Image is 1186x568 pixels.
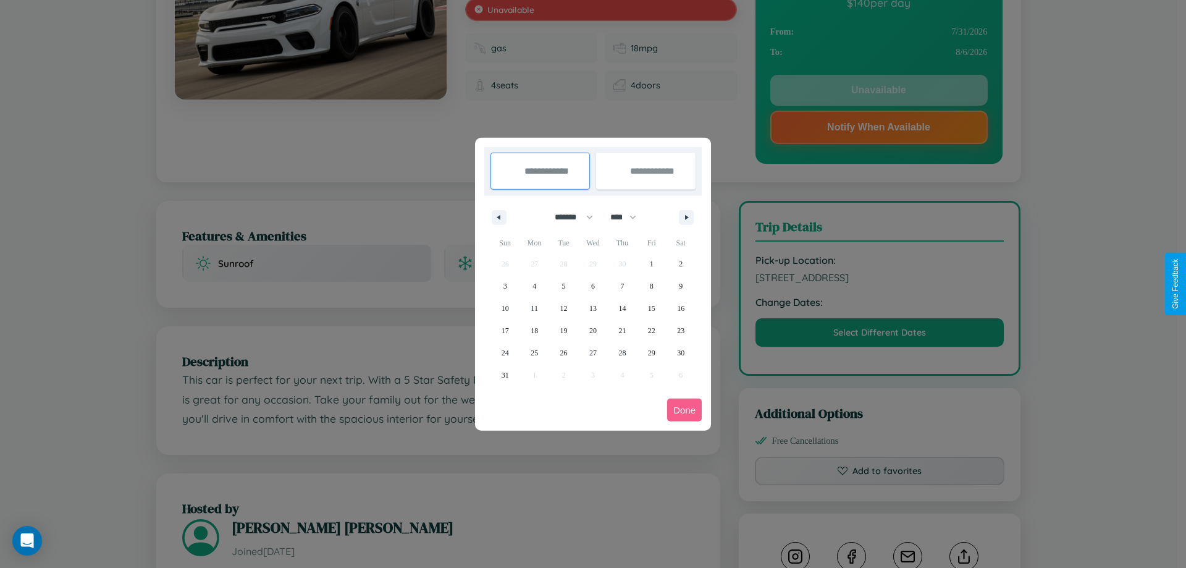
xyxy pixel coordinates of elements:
[519,275,549,297] button: 4
[608,233,637,253] span: Thu
[490,275,519,297] button: 3
[12,526,42,556] div: Open Intercom Messenger
[531,342,538,364] span: 25
[667,253,696,275] button: 2
[608,275,637,297] button: 7
[519,320,549,342] button: 18
[531,320,538,342] span: 18
[677,297,684,320] span: 16
[667,399,702,422] button: Done
[667,320,696,342] button: 23
[677,320,684,342] span: 23
[578,297,607,320] button: 13
[679,275,683,297] span: 9
[560,320,568,342] span: 19
[578,275,607,297] button: 6
[560,342,568,364] span: 26
[519,297,549,320] button: 11
[1171,259,1180,309] div: Give Feedback
[560,297,568,320] span: 12
[490,364,519,386] button: 31
[608,297,637,320] button: 14
[519,233,549,253] span: Mon
[578,342,607,364] button: 27
[578,320,607,342] button: 20
[531,297,538,320] span: 11
[490,297,519,320] button: 10
[503,275,507,297] span: 3
[637,320,666,342] button: 22
[490,320,519,342] button: 17
[578,233,607,253] span: Wed
[667,342,696,364] button: 30
[502,342,509,364] span: 24
[648,342,655,364] span: 29
[650,253,654,275] span: 1
[549,342,578,364] button: 26
[490,233,519,253] span: Sun
[618,320,626,342] span: 21
[549,275,578,297] button: 5
[532,275,536,297] span: 4
[667,275,696,297] button: 9
[562,275,566,297] span: 5
[591,275,595,297] span: 6
[490,342,519,364] button: 24
[549,320,578,342] button: 19
[650,275,654,297] span: 8
[589,320,597,342] span: 20
[502,364,509,386] span: 31
[589,342,597,364] span: 27
[608,320,637,342] button: 21
[667,233,696,253] span: Sat
[677,342,684,364] span: 30
[589,297,597,320] span: 13
[637,275,666,297] button: 8
[502,320,509,342] span: 17
[519,342,549,364] button: 25
[637,253,666,275] button: 1
[549,297,578,320] button: 12
[618,342,626,364] span: 28
[648,297,655,320] span: 15
[648,320,655,342] span: 22
[637,233,666,253] span: Fri
[667,297,696,320] button: 16
[502,297,509,320] span: 10
[618,297,626,320] span: 14
[549,233,578,253] span: Tue
[620,275,624,297] span: 7
[637,297,666,320] button: 15
[679,253,683,275] span: 2
[637,342,666,364] button: 29
[608,342,637,364] button: 28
